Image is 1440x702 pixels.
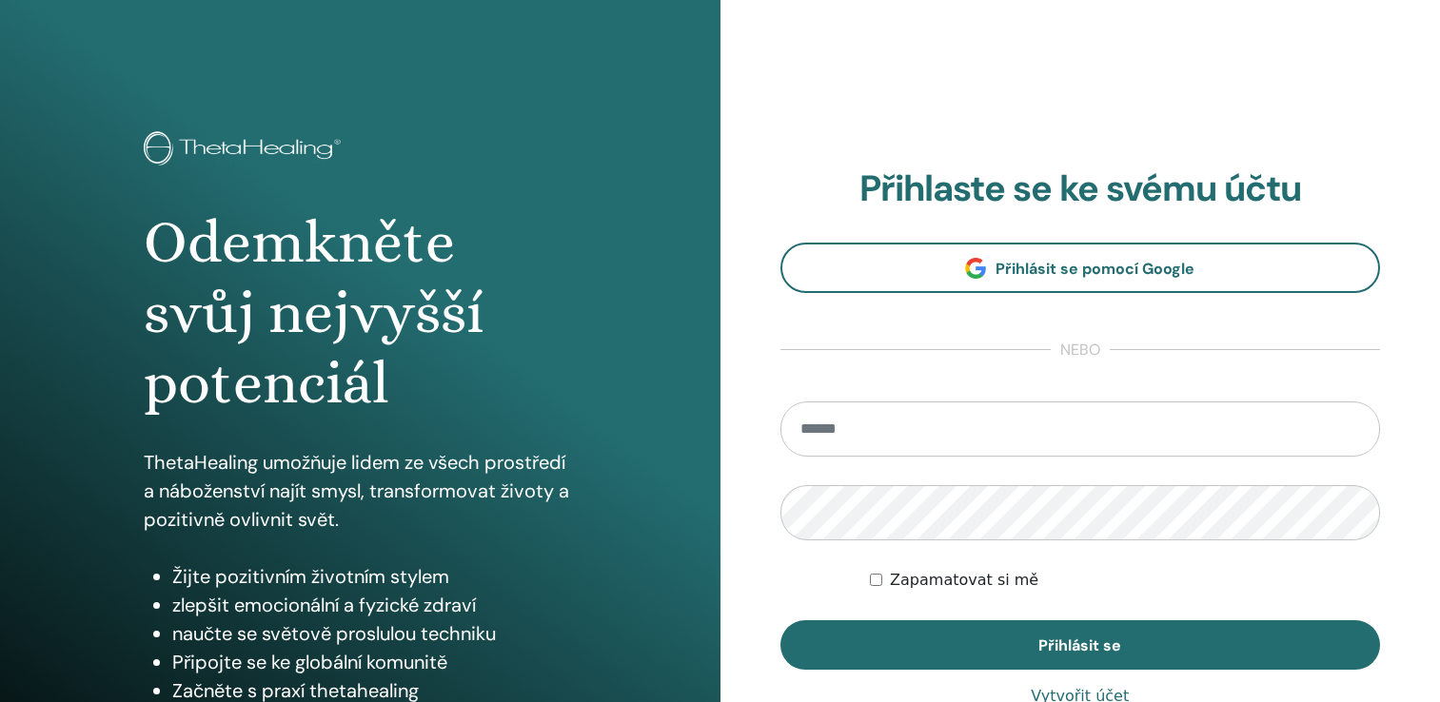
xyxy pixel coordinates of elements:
a: Přihlásit se pomocí Google [780,243,1381,293]
li: Žijte pozitivním životním stylem [172,562,576,591]
label: Zapamatovat si mě [890,569,1038,592]
div: Keep me authenticated indefinitely or until I manually logout [870,569,1380,592]
li: Připojte se ke globální komunitě [172,648,576,676]
span: nebo [1051,339,1110,361]
button: Přihlásit se [780,620,1381,670]
li: zlepšit emocionální a fyzické zdraví [172,591,576,619]
li: naučte se světově proslulou techniku [172,619,576,648]
h2: Přihlaste se ke svému účtu [780,167,1381,211]
span: Přihlásit se [1038,635,1121,655]
h1: Odemkněte svůj nejvyšší potenciál [144,207,576,419]
span: Přihlásit se pomocí Google [996,259,1194,279]
p: ThetaHealing umožňuje lidem ze všech prostředí a náboženství najít smysl, transformovat životy a ... [144,448,576,534]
